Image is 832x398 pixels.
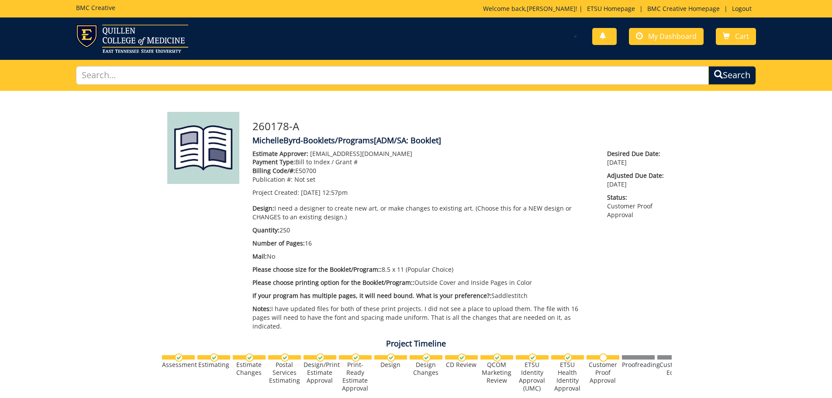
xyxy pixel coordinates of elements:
[735,31,749,41] span: Cart
[587,361,619,384] div: Customer Proof Approval
[252,265,594,274] p: 8.5 x 11 (Popular Choice)
[252,158,295,166] span: Payment Type:
[551,361,584,392] div: ETSU Health Identity Approval
[458,353,466,362] img: checkmark
[252,121,665,132] h3: 260178-A
[175,353,183,362] img: checkmark
[480,361,513,384] div: QCOM Marketing Review
[252,305,271,313] span: Notes:
[162,361,195,369] div: Assessment
[304,361,336,384] div: Design/Print Estimate Approval
[607,171,665,189] p: [DATE]
[252,265,382,273] span: Please choose size for the Booklet/Program::
[657,361,690,377] div: Customer Edits
[233,361,266,377] div: Estimate Changes
[728,4,756,13] a: Logout
[387,353,395,362] img: checkmark
[445,361,478,369] div: CD Review
[197,361,230,369] div: Estimating
[252,136,665,145] h4: MichelleByrd-Booklets/Programs
[422,353,431,362] img: checkmark
[301,188,348,197] span: [DATE] 12:57pm
[316,353,325,362] img: checkmark
[76,24,188,53] img: ETSU logo
[716,28,756,45] a: Cart
[252,149,594,158] p: [EMAIL_ADDRESS][DOMAIN_NAME]
[607,149,665,158] span: Desired Due Date:
[622,361,655,369] div: Proofreading
[629,28,704,45] a: My Dashboard
[374,135,441,145] span: [ADM/SA: Booklet]
[528,353,537,362] img: checkmark
[252,226,594,235] p: 250
[252,239,594,248] p: 16
[607,193,665,202] span: Status:
[516,361,549,392] div: ETSU Identity Approval (UMC)
[252,204,594,221] p: I need a designer to create new art, or make changes to existing art. (Choose this for a NEW desi...
[352,353,360,362] img: checkmark
[607,171,665,180] span: Adjusted Due Date:
[252,278,594,287] p: Outside Cover and Inside Pages in Color
[648,31,697,41] span: My Dashboard
[483,4,756,13] p: Welcome back, ! | | |
[252,204,274,212] span: Design:
[252,305,594,331] p: I have updated files for both of these print projects. I did not see a place to upload them. The ...
[252,252,267,260] span: Mail:
[252,278,414,287] span: Please choose printing option for the Booklet/Program::
[607,149,665,167] p: [DATE]
[252,188,299,197] span: Project Created:
[252,175,293,183] span: Publication #:
[252,239,305,247] span: Number of Pages:
[527,4,576,13] a: [PERSON_NAME]
[268,361,301,384] div: Postal Services Estimating
[252,166,594,175] p: E50700
[643,4,724,13] a: BMC Creative Homepage
[161,339,672,348] h4: Project Timeline
[410,361,442,377] div: Design Changes
[374,361,407,369] div: Design
[252,291,491,300] span: If your program has multiple pages, it will need bound. What is your preference?:
[252,166,295,175] span: Billing Code/#:
[583,4,639,13] a: ETSU Homepage
[708,66,756,85] button: Search
[252,149,308,158] span: Estimate Approver:
[76,4,115,11] h5: BMC Creative
[281,353,289,362] img: checkmark
[493,353,501,362] img: checkmark
[294,175,315,183] span: Not set
[252,226,280,234] span: Quantity:
[599,353,608,362] img: no
[339,361,372,392] div: Print-Ready Estimate Approval
[252,158,594,166] p: Bill to Index / Grant #
[245,353,254,362] img: checkmark
[210,353,218,362] img: checkmark
[167,112,239,184] img: Product featured image
[252,291,594,300] p: Saddlestitch
[564,353,572,362] img: checkmark
[76,66,709,85] input: Search...
[607,193,665,219] p: Customer Proof Approval
[252,252,594,261] p: No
